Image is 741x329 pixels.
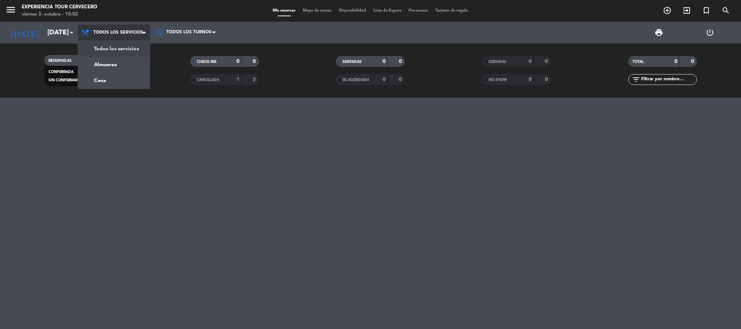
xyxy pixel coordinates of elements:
span: Disponibilidad [335,9,370,13]
i: exit_to_app [682,6,691,15]
div: LOG OUT [685,22,736,43]
strong: 0 [529,77,532,82]
i: turned_in_not [702,6,711,15]
span: Mis reservas [269,9,299,13]
strong: 0 [545,59,549,64]
button: menu [5,4,16,18]
strong: 0 [383,77,386,82]
i: power_settings_new [706,28,714,37]
strong: 0 [237,59,239,64]
span: TOTAL [633,60,644,64]
span: Tarjetas de regalo [432,9,472,13]
span: Lista de Espera [370,9,405,13]
span: RE AGENDADA [342,78,369,82]
strong: 0 [399,59,403,64]
a: Cena [78,73,150,89]
i: [DATE] [5,25,44,40]
strong: 0 [674,59,677,64]
strong: 0 [691,59,695,64]
i: menu [5,4,16,15]
strong: 0 [383,59,386,64]
a: Almuerzo [78,57,150,73]
span: RESERVADAS [48,59,72,63]
a: Todos los servicios [78,41,150,57]
span: print [655,28,663,37]
span: Pre-acceso [405,9,432,13]
strong: 0 [399,77,403,82]
span: SERVIDAS [489,60,506,64]
i: add_circle_outline [663,6,672,15]
input: Filtrar por nombre... [640,76,697,84]
div: Experiencia Tour Cervecero [22,4,97,11]
i: filter_list [632,75,640,84]
span: CONFIRMADA [48,70,73,74]
span: CANCELADA [197,78,219,82]
strong: 1 [237,77,239,82]
span: SENTADAS [342,60,362,64]
strong: 0 [529,59,532,64]
div: viernes 3. octubre - 10:02 [22,11,97,18]
i: search [721,6,730,15]
strong: 2 [253,77,257,82]
strong: 0 [545,77,549,82]
span: NO SHOW [489,78,507,82]
i: arrow_drop_down [67,28,76,37]
strong: 0 [253,59,257,64]
span: SIN CONFIRMAR [48,78,77,82]
span: CHECK INS [197,60,217,64]
span: Todos los servicios [93,30,143,35]
span: Mapa de mesas [299,9,335,13]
